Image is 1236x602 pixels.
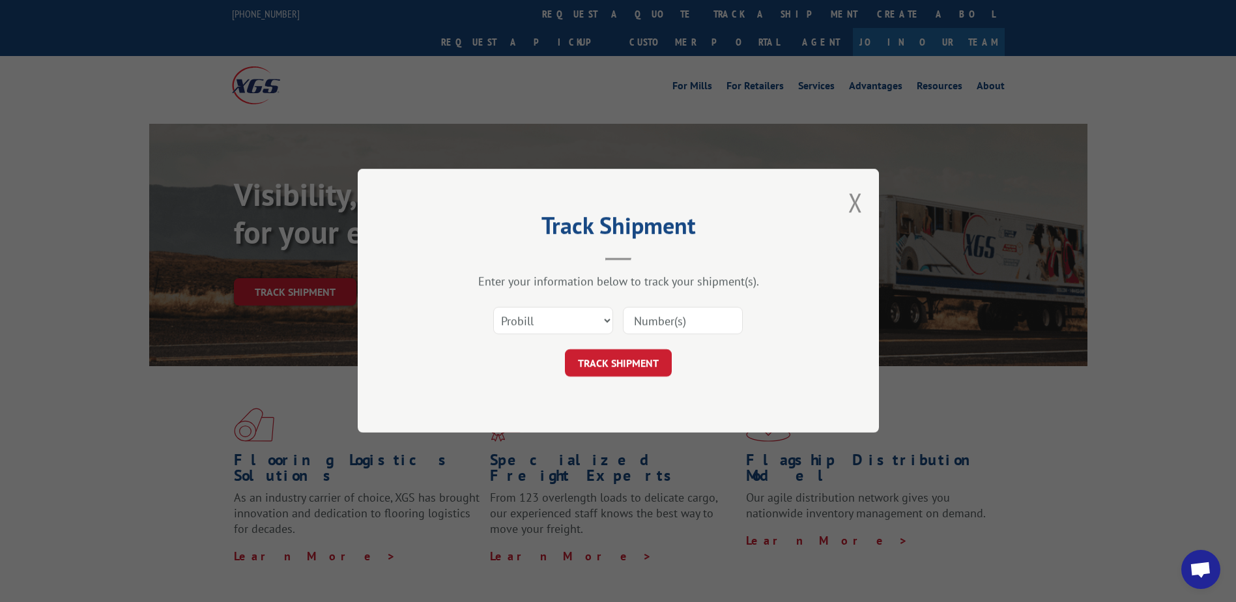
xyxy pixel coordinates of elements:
div: Enter your information below to track your shipment(s). [423,274,814,289]
h2: Track Shipment [423,216,814,241]
button: TRACK SHIPMENT [565,350,672,377]
button: Close modal [848,185,863,220]
div: Open chat [1181,550,1220,589]
input: Number(s) [623,308,743,335]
